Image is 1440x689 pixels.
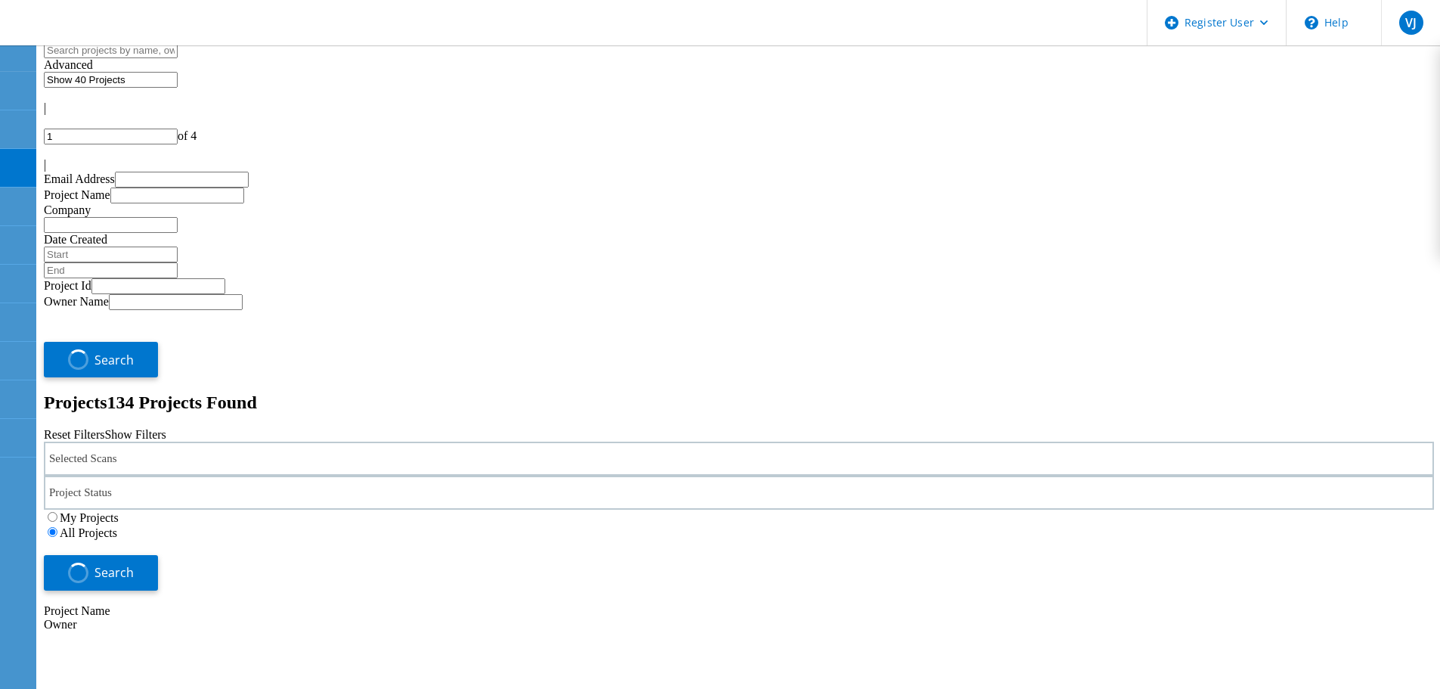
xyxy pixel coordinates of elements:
label: Owner Name [44,295,109,308]
span: Advanced [44,58,93,71]
div: Project Status [44,476,1434,510]
div: Project Name [44,604,1434,618]
label: My Projects [60,511,119,524]
label: All Projects [60,526,117,539]
a: Reset Filters [44,428,104,441]
div: Owner [44,618,1434,632]
span: VJ [1405,17,1417,29]
button: Search [44,342,158,377]
b: Projects [44,393,107,412]
svg: \n [1305,16,1318,29]
label: Company [44,203,91,216]
label: Email Address [44,172,115,185]
input: Search projects by name, owner, ID, company, etc [44,42,178,58]
span: Search [94,352,134,368]
label: Project Id [44,279,91,292]
span: Search [94,564,134,581]
label: Date Created [44,233,107,246]
a: Live Optics Dashboard [15,29,178,42]
div: Selected Scans [44,442,1434,476]
a: Show Filters [104,428,166,441]
span: of 4 [178,129,197,142]
span: 134 Projects Found [107,393,257,412]
label: Project Name [44,188,110,201]
div: | [44,101,1434,115]
input: Start [44,247,178,262]
button: Search [44,555,158,591]
input: End [44,262,178,278]
div: | [44,158,1434,172]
